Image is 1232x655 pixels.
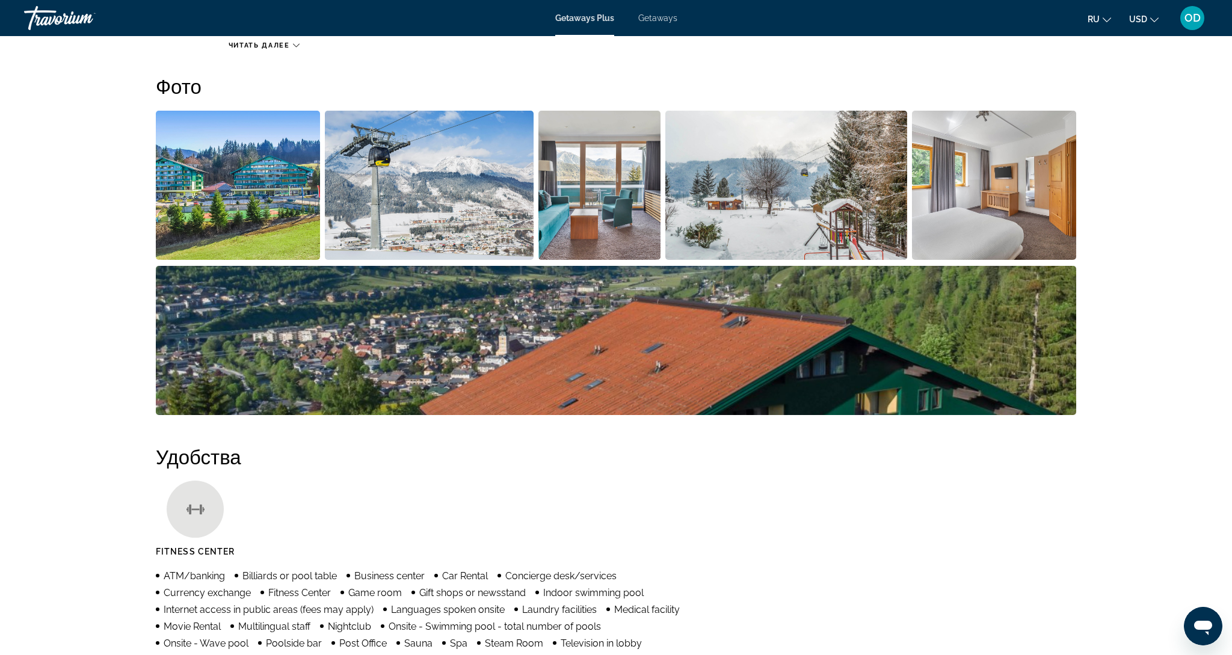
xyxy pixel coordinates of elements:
span: Concierge desk/services [505,570,617,582]
span: Movie Rental [164,621,221,632]
span: Читать далее [229,42,290,49]
button: Open full-screen image slider [665,110,908,260]
a: Getaways Plus [555,13,614,23]
span: Multilingual staff [238,621,310,632]
button: Open full-screen image slider [156,265,1076,416]
span: Gift shops or newsstand [419,587,526,598]
button: Open full-screen image slider [325,110,534,260]
span: ATM/banking [164,570,225,582]
a: Travorium [24,2,144,34]
h2: Удобства [156,444,1076,469]
span: Fitness Center [268,587,331,598]
a: Getaways [638,13,677,23]
span: Post Office [339,638,387,649]
span: Steam Room [485,638,543,649]
span: Medical facility [614,604,680,615]
span: OD [1184,12,1201,24]
span: Poolside bar [266,638,322,649]
span: Onsite - Wave pool [164,638,248,649]
button: Open full-screen image slider [156,110,320,260]
span: Nightclub [328,621,371,632]
span: Billiards or pool table [242,570,337,582]
button: Change currency [1129,10,1159,28]
span: Sauna [404,638,433,649]
span: Business center [354,570,425,582]
span: Internet access in public areas (fees may apply) [164,604,374,615]
span: Onsite - Swimming pool - total number of pools [389,621,601,632]
span: Laundry facilities [522,604,597,615]
span: Game room [348,587,402,598]
iframe: Schaltfläche zum Öffnen des Messaging-Fensters [1184,607,1222,645]
button: User Menu [1177,5,1208,31]
span: USD [1129,14,1147,24]
span: Television in lobby [561,638,642,649]
button: Open full-screen image slider [538,110,661,260]
button: Open full-screen image slider [912,110,1076,260]
span: Spa [450,638,467,649]
span: Languages spoken onsite [391,604,505,615]
h2: Фото [156,74,1076,98]
button: Читать далее [229,41,300,50]
span: ru [1088,14,1100,24]
button: Change language [1088,10,1111,28]
span: Currency exchange [164,587,251,598]
span: Car Rental [442,570,488,582]
span: Indoor swimming pool [543,587,644,598]
span: Fitness Center [156,547,235,556]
